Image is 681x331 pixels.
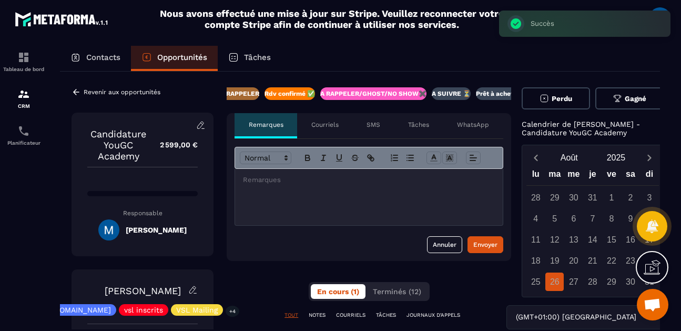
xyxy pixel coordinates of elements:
[17,125,30,137] img: scheduler
[149,135,198,155] p: 2 599,00 €
[640,167,659,185] div: di
[526,167,659,291] div: Calendar wrapper
[457,121,489,129] p: WhatsApp
[621,252,639,270] div: 23
[564,188,583,207] div: 30
[545,230,564,249] div: 12
[17,88,30,101] img: formation
[3,103,45,109] p: CRM
[408,121,429,129] p: Tâches
[157,53,207,62] p: Opportunités
[583,188,602,207] div: 31
[545,188,564,207] div: 29
[621,273,639,291] div: 30
[226,306,239,317] p: +4
[176,306,218,314] p: VSL Mailing
[367,284,428,299] button: Terminés (12)
[583,273,602,291] div: 28
[15,9,109,28] img: logo
[583,230,602,249] div: 14
[513,312,638,323] span: (GMT+01:00) [GEOGRAPHIC_DATA]
[583,252,602,270] div: 21
[602,252,621,270] div: 22
[244,53,271,62] p: Tâches
[552,95,572,103] span: Perdu
[602,209,621,228] div: 8
[3,43,45,80] a: formationformationTableau de bord
[564,273,583,291] div: 27
[373,287,421,296] span: Terminés (12)
[640,188,658,207] div: 3
[564,252,583,270] div: 20
[84,88,160,96] p: Revenir aux opportunités
[638,312,646,323] input: Search for option
[506,305,664,329] div: Search for option
[87,209,198,217] p: Responsable
[476,89,529,98] p: Prêt à acheter 🎰
[3,66,45,72] p: Tableau de bord
[545,209,564,228] div: 5
[126,226,187,234] h5: [PERSON_NAME]
[621,209,639,228] div: 9
[621,167,640,185] div: sa
[564,167,583,185] div: me
[427,236,462,253] button: Annuler
[583,167,602,185] div: je
[376,312,396,319] p: TÂCHES
[3,80,45,117] a: formationformationCRM
[522,120,664,137] p: Calendrier de [PERSON_NAME] - Candidature YouGC Academy
[564,230,583,249] div: 13
[545,167,564,185] div: ma
[593,148,639,167] button: Open years overlay
[467,236,503,253] button: Envoyer
[336,312,365,319] p: COURRIELS
[311,284,365,299] button: En cours (1)
[320,89,426,98] p: A RAPPELER/GHOST/NO SHOW✖️
[473,239,497,250] div: Envoyer
[526,151,546,165] button: Previous month
[249,121,283,129] p: Remarques
[311,121,339,129] p: Courriels
[284,312,298,319] p: TOUT
[131,46,218,71] a: Opportunités
[124,306,163,314] p: vsl inscrits
[526,252,545,270] div: 18
[637,289,668,320] a: Ouvrir le chat
[265,89,315,98] p: Rdv confirmé ✅
[545,273,564,291] div: 26
[3,117,45,154] a: schedulerschedulerPlanificateur
[526,230,545,249] div: 11
[526,273,545,291] div: 25
[526,209,545,228] div: 4
[526,188,659,291] div: Calendar days
[621,188,639,207] div: 2
[602,230,621,249] div: 15
[87,128,149,162] p: Candidature YouGC Academy
[52,306,111,314] p: [DOMAIN_NAME]
[564,209,583,228] div: 6
[639,151,659,165] button: Next month
[545,252,564,270] div: 19
[595,87,664,109] button: Gagné
[17,51,30,64] img: formation
[86,53,120,62] p: Contacts
[621,230,639,249] div: 16
[526,167,545,185] div: lu
[105,285,181,296] a: [PERSON_NAME]
[602,167,621,185] div: ve
[3,140,45,146] p: Planificateur
[309,312,326,319] p: NOTES
[159,8,504,30] h2: Nous avons effectué une mise à jour sur Stripe. Veuillez reconnecter votre compte Stripe afin de ...
[602,273,621,291] div: 29
[625,95,646,103] span: Gagné
[522,87,590,109] button: Perdu
[546,148,593,167] button: Open months overlay
[367,121,380,129] p: SMS
[218,46,281,71] a: Tâches
[432,89,471,98] p: A SUIVRE ⏳
[602,188,621,207] div: 1
[406,312,460,319] p: JOURNAUX D'APPELS
[60,46,131,71] a: Contacts
[526,188,545,207] div: 28
[583,209,602,228] div: 7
